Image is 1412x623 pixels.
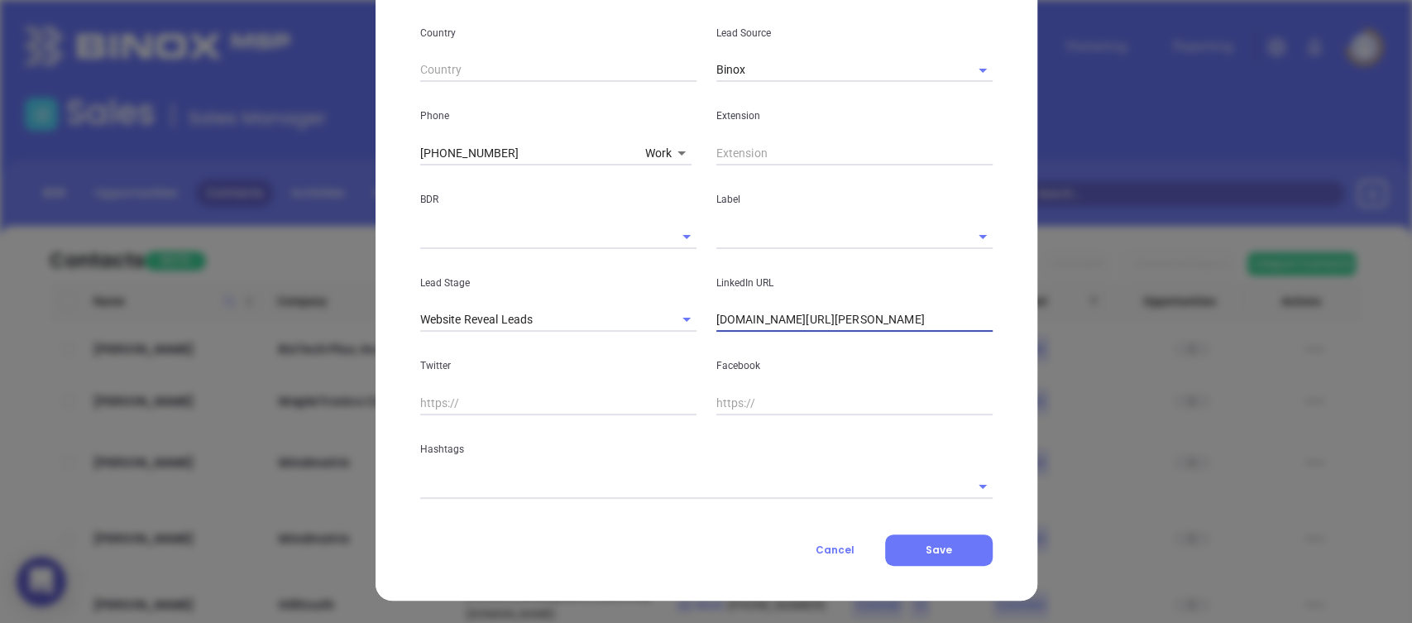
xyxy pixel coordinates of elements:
[420,107,696,125] p: Phone
[971,225,994,248] button: Open
[971,59,994,82] button: Open
[716,190,993,208] p: Label
[420,58,696,83] input: Country
[420,440,993,458] p: Hashtags
[645,141,692,166] div: Work
[926,543,952,557] span: Save
[885,534,993,566] button: Save
[716,141,993,165] input: Extension
[420,141,639,165] input: Phone
[716,391,993,415] input: https://
[716,274,993,292] p: LinkedIn URL
[420,357,696,375] p: Twitter
[420,391,696,415] input: https://
[675,308,698,331] button: Open
[716,308,993,333] input: https://
[716,107,993,125] p: Extension
[420,24,696,42] p: Country
[816,543,854,557] span: Cancel
[420,190,696,208] p: BDR
[716,24,993,42] p: Lead Source
[716,357,993,375] p: Facebook
[785,534,885,566] button: Cancel
[675,225,698,248] button: Open
[971,475,994,498] button: Open
[420,274,696,292] p: Lead Stage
